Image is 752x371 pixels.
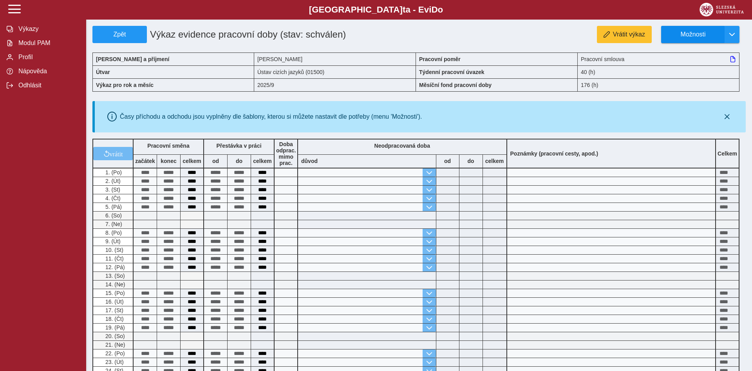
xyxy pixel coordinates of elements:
span: 3. (St) [104,186,120,193]
b: celkem [181,158,203,164]
span: Modul PAM [16,40,80,47]
span: Profil [16,54,80,61]
b: Pracovní směna [147,143,189,149]
b: Přestávka v práci [216,143,261,149]
span: 18. (Čt) [104,316,124,322]
span: 10. (St) [104,247,123,253]
div: Ústav cizích jazyků (01500) [254,65,416,78]
span: 23. (Út) [104,359,124,365]
b: do [459,158,483,164]
span: Výkazy [16,25,80,33]
span: 9. (Út) [104,238,121,244]
b: [PERSON_NAME] a příjmení [96,56,169,62]
span: 2. (Út) [104,178,121,184]
div: [PERSON_NAME] [254,52,416,65]
span: 16. (Út) [104,299,124,305]
img: logo_web_su.png [700,3,744,16]
span: 7. (Ne) [104,221,122,227]
b: důvod [301,158,318,164]
b: začátek [134,158,157,164]
b: Doba odprac. mimo prac. [276,141,296,166]
span: vrátit [110,150,123,157]
span: Možnosti [668,31,718,38]
span: 22. (Po) [104,350,125,357]
b: celkem [251,158,274,164]
div: Pracovní smlouva [578,52,739,65]
span: 20. (So) [104,333,125,339]
div: Časy příchodu a odchodu jsou vyplněny dle šablony, kterou si můžete nastavit dle potřeby (menu 'M... [120,113,422,120]
span: 8. (Po) [104,230,122,236]
div: 2025/9 [254,78,416,92]
span: Odhlásit [16,82,80,89]
span: 11. (Čt) [104,255,124,262]
span: 13. (So) [104,273,125,279]
b: [GEOGRAPHIC_DATA] a - Evi [23,5,728,15]
button: vrátit [93,147,133,160]
span: 5. (Pá) [104,204,122,210]
span: 1. (Po) [104,169,122,176]
span: o [438,5,443,14]
b: od [204,158,227,164]
span: 12. (Pá) [104,264,125,270]
b: konec [157,158,180,164]
div: 176 (h) [578,78,739,92]
span: Nápověda [16,68,80,75]
b: celkem [483,158,506,164]
button: Vrátit výkaz [597,26,652,43]
button: Zpět [92,26,147,43]
span: 17. (St) [104,307,123,313]
b: Pracovní poměr [419,56,461,62]
b: Měsíční fond pracovní doby [419,82,492,88]
b: do [228,158,251,164]
b: Výkaz pro rok a měsíc [96,82,154,88]
button: Možnosti [661,26,725,43]
span: Zpět [96,31,143,38]
b: Celkem [718,150,737,157]
span: 6. (So) [104,212,122,219]
span: 15. (Po) [104,290,125,296]
span: t [403,5,405,14]
b: od [436,158,459,164]
div: 40 (h) [578,65,739,78]
b: Útvar [96,69,110,75]
b: Neodpracovaná doba [374,143,430,149]
span: 21. (Ne) [104,342,125,348]
span: 19. (Pá) [104,324,125,331]
span: Vrátit výkaz [613,31,645,38]
span: 4. (Čt) [104,195,121,201]
span: D [431,5,437,14]
h1: Výkaz evidence pracovní doby (stav: schválen) [147,26,365,43]
b: Poznámky (pracovní cesty, apod.) [507,150,602,157]
span: 14. (Ne) [104,281,125,288]
b: Týdenní pracovní úvazek [419,69,484,75]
